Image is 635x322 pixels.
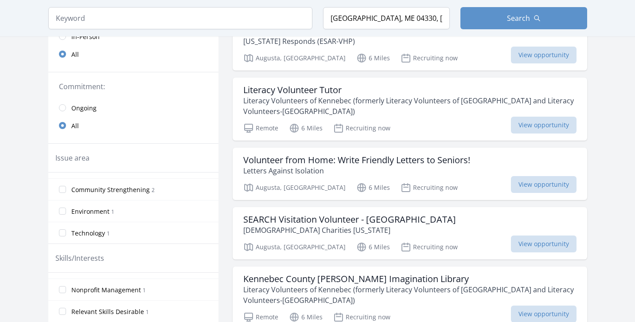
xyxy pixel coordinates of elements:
legend: Skills/Interests [55,253,104,263]
span: View opportunity [511,117,577,134]
a: Volunteer from Home: Write Friendly Letters to Seniors! Letters Against Isolation Augusta, [GEOGR... [233,148,587,200]
input: Technology 1 [59,229,66,236]
span: 1 [111,208,114,216]
span: View opportunity [511,47,577,63]
h3: Kennebec County [PERSON_NAME] Imagination Library [243,274,577,284]
span: Technology [71,229,105,238]
p: Remote [243,123,278,134]
span: 2 [152,186,155,194]
h3: Literacy Volunteer Tutor [243,85,577,95]
input: Keyword [48,7,312,29]
span: Ongoing [71,104,97,113]
span: 1 [107,230,110,237]
p: Augusta, [GEOGRAPHIC_DATA] [243,182,346,193]
p: Recruiting now [401,242,458,252]
span: Nonprofit Management [71,286,141,295]
span: All [71,50,79,59]
input: Location [323,7,450,29]
p: Augusta, [GEOGRAPHIC_DATA] [243,53,346,63]
p: 6 Miles [289,123,323,134]
p: Recruiting now [401,53,458,63]
a: All [48,45,218,63]
p: 6 Miles [356,182,390,193]
input: Relevant Skills Desirable 1 [59,308,66,315]
p: Literacy Volunteers of Kennebec (formerly Literacy Volunteers of [GEOGRAPHIC_DATA] and Literacy V... [243,95,577,117]
span: View opportunity [511,176,577,193]
a: Ongoing [48,99,218,117]
p: Literacy Volunteers of Kennebec (formerly Literacy Volunteers of [GEOGRAPHIC_DATA] and Literacy V... [243,284,577,306]
input: Nonprofit Management 1 [59,286,66,293]
span: View opportunity [511,236,577,252]
input: Community Strengthening 2 [59,186,66,193]
input: Environment 1 [59,208,66,215]
button: Search [460,7,587,29]
p: [DEMOGRAPHIC_DATA] Charities [US_STATE] [243,225,456,236]
a: Literacy Volunteer Tutor Literacy Volunteers of Kennebec (formerly Literacy Volunteers of [GEOGRA... [233,78,587,141]
p: [US_STATE] Responds (ESAR-VHP) [243,36,390,47]
a: In-Person [48,27,218,45]
p: Recruiting now [401,182,458,193]
span: Relevant Skills Desirable [71,307,144,316]
p: 6 Miles [356,53,390,63]
a: SEARCH Visitation Volunteer - [GEOGRAPHIC_DATA] [DEMOGRAPHIC_DATA] Charities [US_STATE] Augusta, ... [233,207,587,259]
legend: Issue area [55,153,90,163]
span: In-Person [71,32,100,41]
span: Search [507,13,530,24]
p: Recruiting now [333,123,390,134]
p: Letters Against Isolation [243,165,470,176]
a: Medical Reserve Corps Unit Leaders [US_STATE] Responds (ESAR-VHP) Augusta, [GEOGRAPHIC_DATA] 6 Mi... [233,18,587,71]
h3: SEARCH Visitation Volunteer - [GEOGRAPHIC_DATA] [243,214,456,225]
span: Community Strengthening [71,185,150,194]
span: All [71,122,79,130]
span: 1 [143,287,146,294]
a: All [48,117,218,134]
legend: Commitment: [59,81,208,92]
span: Environment [71,207,109,216]
h3: Volunteer from Home: Write Friendly Letters to Seniors! [243,155,470,165]
span: 1 [146,308,149,316]
p: 6 Miles [356,242,390,252]
p: Augusta, [GEOGRAPHIC_DATA] [243,242,346,252]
